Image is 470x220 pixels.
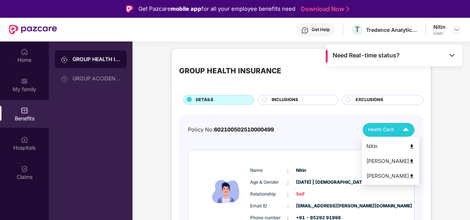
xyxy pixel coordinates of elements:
img: Stroke [346,5,349,13]
img: Logo [126,5,133,13]
img: New Pazcare Logo [9,25,57,34]
span: Need Real-time status? [333,51,400,59]
span: : [287,190,289,199]
span: Self [296,191,333,198]
span: : [287,179,289,187]
span: EXCLUSIONS [356,97,383,103]
div: Policy No: [188,126,274,134]
div: GROUP HEALTH INSURANCE [179,65,281,77]
div: Get Help [312,27,330,33]
img: svg+xml;base64,PHN2ZyBpZD0iQmVuZWZpdHMiIHhtbG5zPSJodHRwOi8vd3d3LnczLm9yZy8yMDAwL3N2ZyIgd2lkdGg9Ij... [21,107,28,114]
span: 602100502510000499 [214,126,274,133]
div: Nitin [366,142,414,150]
span: Age & Gender [250,179,287,186]
img: svg+xml;base64,PHN2ZyB3aWR0aD0iMjAiIGhlaWdodD0iMjAiIHZpZXdCb3g9IjAgMCAyMCAyMCIgZmlsbD0ibm9uZSIgeG... [61,56,68,63]
img: svg+xml;base64,PHN2ZyB3aWR0aD0iMjAiIGhlaWdodD0iMjAiIHZpZXdCb3g9IjAgMCAyMCAyMCIgZmlsbD0ibm9uZSIgeG... [61,75,68,83]
span: T [355,25,360,34]
img: Icuh8uwCUCF+XjCZyLQsAKiDCM9HiE6CMYmKQaPGkZKaA32CAAACiQcFBJY0IsAAAAASUVORK5CYII= [399,123,412,136]
span: : [287,167,289,175]
a: Download Now [301,5,347,13]
span: [EMAIL_ADDRESS][PERSON_NAME][DOMAIN_NAME] [296,203,333,210]
img: svg+xml;base64,PHN2ZyBpZD0iQ2xhaW0iIHhtbG5zPSJodHRwOi8vd3d3LnczLm9yZy8yMDAwL3N2ZyIgd2lkdGg9IjIwIi... [21,165,28,173]
img: Toggle Icon [448,51,456,59]
div: User [433,30,446,36]
span: : [287,202,289,210]
button: Health Card [363,123,414,137]
div: [PERSON_NAME] [366,172,414,180]
div: Get Pazcare for all your employee benefits need [138,4,295,13]
img: svg+xml;base64,PHN2ZyB4bWxucz0iaHR0cDovL3d3dy53My5vcmcvMjAwMC9zdmciIHdpZHRoPSI0OCIgaGVpZ2h0PSI0OC... [409,159,414,164]
span: Name [250,167,287,174]
div: Tredence Analytics Solutions Private Limited [366,26,418,33]
div: GROUP HEALTH INSURANCE [73,56,121,63]
span: Nitin [296,167,333,174]
span: DETAILS [196,97,214,103]
div: [PERSON_NAME] [366,157,414,165]
span: [DATE] | [DEMOGRAPHIC_DATA] [296,179,333,186]
span: Health Card [368,126,394,133]
div: Nitin [433,23,446,30]
img: svg+xml;base64,PHN2ZyBpZD0iSGVscC0zMngzMiIgeG1sbnM9Imh0dHA6Ly93d3cudzMub3JnLzIwMDAvc3ZnIiB3aWR0aD... [301,27,309,34]
img: svg+xml;base64,PHN2ZyBpZD0iSG9tZSIgeG1sbnM9Imh0dHA6Ly93d3cudzMub3JnLzIwMDAvc3ZnIiB3aWR0aD0iMjAiIG... [21,48,28,56]
img: svg+xml;base64,PHN2ZyBpZD0iRHJvcGRvd24tMzJ4MzIiIHhtbG5zPSJodHRwOi8vd3d3LnczLm9yZy8yMDAwL3N2ZyIgd2... [454,27,460,33]
img: svg+xml;base64,PHN2ZyB3aWR0aD0iMjAiIGhlaWdodD0iMjAiIHZpZXdCb3g9IjAgMCAyMCAyMCIgZmlsbD0ibm9uZSIgeG... [21,77,28,85]
strong: mobile app [171,5,201,12]
span: Email ID [250,203,287,210]
img: svg+xml;base64,PHN2ZyB4bWxucz0iaHR0cDovL3d3dy53My5vcmcvMjAwMC9zdmciIHdpZHRoPSI0OCIgaGVpZ2h0PSI0OC... [409,173,414,179]
span: INCLUSIONS [272,97,298,103]
div: GROUP ACCIDENTAL INSURANCE [73,76,121,81]
img: svg+xml;base64,PHN2ZyB4bWxucz0iaHR0cDovL3d3dy53My5vcmcvMjAwMC9zdmciIHdpZHRoPSI0OCIgaGVpZ2h0PSI0OC... [409,144,414,149]
img: svg+xml;base64,PHN2ZyBpZD0iSG9zcGl0YWxzIiB4bWxucz0iaHR0cDovL3d3dy53My5vcmcvMjAwMC9zdmciIHdpZHRoPS... [21,136,28,143]
span: Relationship [250,191,287,198]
